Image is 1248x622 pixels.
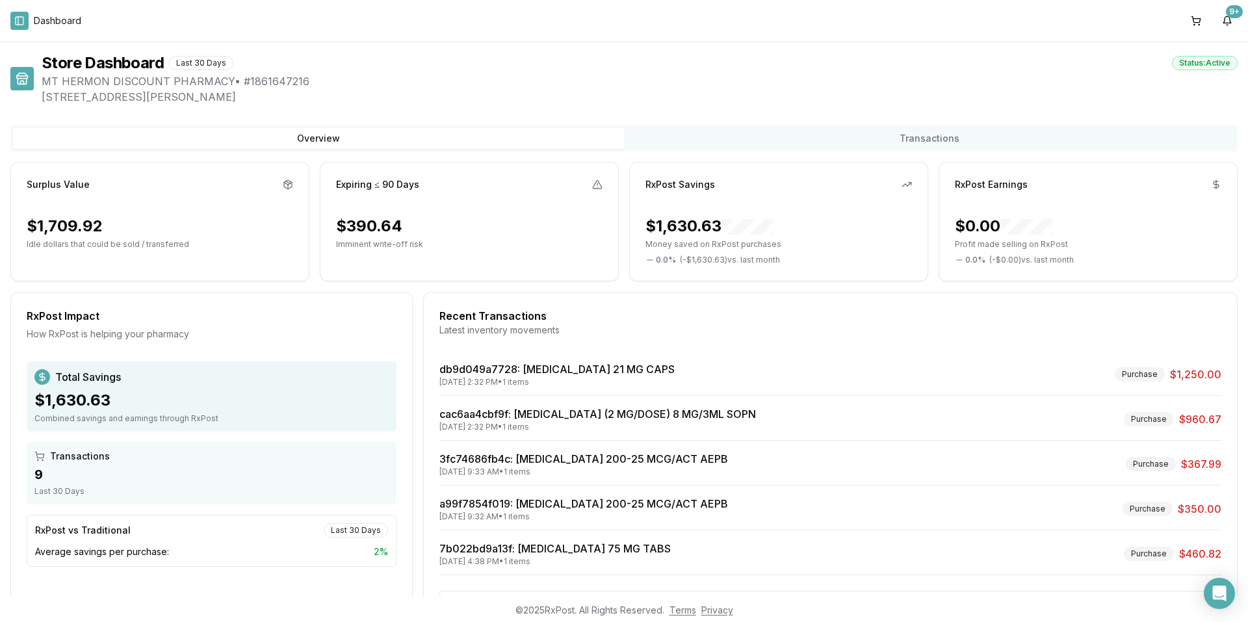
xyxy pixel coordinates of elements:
[34,390,389,411] div: $1,630.63
[34,413,389,424] div: Combined savings and earnings through RxPost
[624,128,1235,149] button: Transactions
[42,73,1238,89] span: MT HERMON DISCOUNT PHARMACY • # 1861647216
[336,216,402,237] div: $390.64
[656,255,676,265] span: 0.0 %
[1123,502,1173,516] div: Purchase
[1181,456,1221,472] span: $367.99
[645,239,912,250] p: Money saved on RxPost purchases
[55,369,121,385] span: Total Savings
[27,328,396,341] div: How RxPost is helping your pharmacy
[1126,457,1176,471] div: Purchase
[645,216,773,237] div: $1,630.63
[1226,5,1243,18] div: 9+
[1172,56,1238,70] div: Status: Active
[439,542,671,555] a: 7b022bd9a13f: [MEDICAL_DATA] 75 MG TABS
[35,545,169,558] span: Average savings per purchase:
[27,178,90,191] div: Surplus Value
[374,545,388,558] span: 2 %
[439,591,1221,612] button: View All Transactions
[336,178,419,191] div: Expiring ≤ 90 Days
[645,178,715,191] div: RxPost Savings
[439,512,728,522] div: [DATE] 9:32 AM • 1 items
[439,308,1221,324] div: Recent Transactions
[439,467,728,477] div: [DATE] 9:33 AM • 1 items
[34,14,81,27] span: Dashboard
[439,363,675,376] a: db9d049a7728: [MEDICAL_DATA] 21 MG CAPS
[439,556,671,567] div: [DATE] 4:38 PM • 1 items
[1179,411,1221,427] span: $960.67
[27,216,103,237] div: $1,709.92
[1124,412,1174,426] div: Purchase
[13,128,624,149] button: Overview
[34,465,389,484] div: 9
[324,523,388,538] div: Last 30 Days
[439,408,756,421] a: cac6aa4cbf9f: [MEDICAL_DATA] (2 MG/DOSE) 8 MG/3ML SOPN
[1178,501,1221,517] span: $350.00
[336,239,603,250] p: Imminent write-off risk
[34,486,389,497] div: Last 30 Days
[955,178,1028,191] div: RxPost Earnings
[669,604,696,616] a: Terms
[439,324,1221,337] div: Latest inventory movements
[1204,578,1235,609] div: Open Intercom Messenger
[169,56,233,70] div: Last 30 Days
[1179,546,1221,562] span: $460.82
[42,53,164,73] h1: Store Dashboard
[439,452,728,465] a: 3fc74686fb4c: [MEDICAL_DATA] 200-25 MCG/ACT AEPB
[680,255,780,265] span: ( - $1,630.63 ) vs. last month
[50,450,110,463] span: Transactions
[955,216,1052,237] div: $0.00
[1124,547,1174,561] div: Purchase
[965,255,985,265] span: 0.0 %
[27,308,396,324] div: RxPost Impact
[35,524,131,537] div: RxPost vs Traditional
[439,497,728,510] a: a99f7854f019: [MEDICAL_DATA] 200-25 MCG/ACT AEPB
[955,239,1221,250] p: Profit made selling on RxPost
[42,89,1238,105] span: [STREET_ADDRESS][PERSON_NAME]
[1115,367,1165,382] div: Purchase
[34,14,81,27] nav: breadcrumb
[27,239,293,250] p: Idle dollars that could be sold / transferred
[701,604,733,616] a: Privacy
[439,377,675,387] div: [DATE] 2:32 PM • 1 items
[1217,10,1238,31] button: 9+
[989,255,1074,265] span: ( - $0.00 ) vs. last month
[439,422,756,432] div: [DATE] 2:32 PM • 1 items
[1170,367,1221,382] span: $1,250.00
